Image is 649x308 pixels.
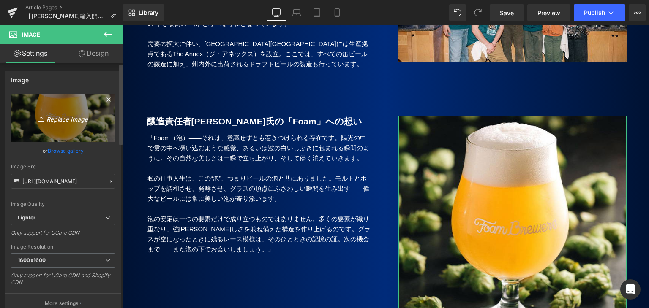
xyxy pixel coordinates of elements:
button: More [629,4,646,21]
div: Image Quality [11,201,115,207]
b: Lighter [18,214,35,221]
a: Tablet [307,4,327,21]
span: Image [22,31,40,38]
div: Image Src [11,164,115,170]
span: 【[PERSON_NAME]輸入開始】ビールに寄り添う美しい泡が物語るいくつもの調和『Foam Brewers』[DATE]中旬出荷予定 [25,13,106,19]
a: Article Pages [25,4,123,11]
button: Redo [469,4,486,21]
div: Image Resolution [11,244,115,250]
a: Desktop [266,4,286,21]
span: Library [139,9,158,16]
div: Open Intercom Messenger [620,279,641,300]
button: Publish [574,4,625,21]
div: Image [11,72,29,84]
span: Publish [584,9,605,16]
input: Link [11,174,115,189]
b: 醸造責任者[PERSON_NAME]氏の「Foam」への想い [25,91,240,101]
span: Preview [537,8,560,17]
div: Only support for UCare CDN and Shopify CDN [11,272,115,291]
a: Laptop [286,4,307,21]
a: Preview [527,4,570,21]
p: 泡の安定は一つの要素だけで成り立つものではありません。多くの要素が織り重なり、強[PERSON_NAME]しさを兼ね備えた構造を作り上げるのです。グラスが空になったときに残るレース模様は、そのひ... [25,189,249,229]
a: Browse gallery [48,143,84,158]
p: 私の仕事人生は、この“泡”、つまりビールの泡と共にありました。モルトとホップを調和させ、発酵させ、グラスの頂点にふさわしい瞬間を生み出す――偉大なビールには常に美しい泡が寄り添います。 [25,148,249,178]
p: More settings [45,300,79,307]
span: Save [500,8,514,17]
button: Undo [449,4,466,21]
p: 「Foam（泡）――それは、意識せずとも惹きつけられる存在です。陽光の中で雲の中へ漂い込むような感覚、あるいは波の白いしぶきに包まれる瞬間のように。その自然な美しさは一瞬で立ち上がり、そして儚く... [25,108,249,138]
a: Mobile [327,4,347,21]
p: 需要の拡大に伴い、[GEOGRAPHIC_DATA][GEOGRAPHIC_DATA]には生産拠点であるThe Annex（ジ・アネックス）を設立。ここでは、すべての缶ビールの醸造に加え、州内外... [25,14,249,44]
div: Only support for UCare CDN [11,230,115,242]
i: Replace Image [29,113,97,123]
a: Design [63,44,124,63]
a: New Library [123,4,164,21]
div: or [11,146,115,155]
b: 1600x1600 [18,257,46,263]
